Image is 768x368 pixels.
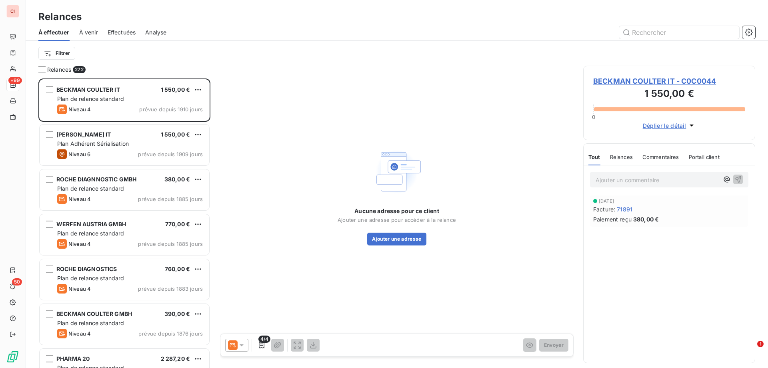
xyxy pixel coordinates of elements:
span: [PERSON_NAME] IT [56,131,111,138]
span: BECKMAN COULTER GMBH [56,310,132,317]
span: Commentaires [642,154,679,160]
span: BECKMAN COULTER IT [56,86,120,93]
span: 770,00 € [165,221,190,227]
span: Plan de relance standard [57,320,124,326]
span: prévue depuis 1883 jours [138,286,203,292]
img: Empty state [371,146,422,197]
span: Tout [588,154,600,160]
span: WERFEN AUSTRIA GMBH [56,221,126,227]
span: Plan de relance standard [57,185,124,192]
button: Ajouter une adresse [367,233,426,245]
span: Relances [610,154,633,160]
span: Paiement reçu [593,215,632,223]
span: Plan Adhérent Sérialisation [57,140,129,147]
span: Déplier le détail [643,121,686,130]
span: Relances [47,66,71,74]
h3: Relances [38,10,82,24]
span: prévue depuis 1885 jours [138,196,203,202]
span: prévue depuis 1909 jours [138,151,203,157]
span: Niveau 4 [68,286,91,292]
span: Ajouter une adresse pour accéder à la relance [338,217,456,223]
span: PHARMA 20 [56,355,90,362]
span: Effectuées [108,28,136,36]
span: 380,00 € [164,176,190,183]
span: prévue depuis 1885 jours [138,241,203,247]
span: prévue depuis 1876 jours [138,330,203,337]
h3: 1 550,00 € [593,86,745,103]
div: grid [38,78,210,368]
span: Niveau 4 [68,196,91,202]
span: Niveau 6 [68,151,90,157]
span: +99 [8,77,22,84]
button: Envoyer [539,339,568,352]
span: Niveau 4 [68,330,91,337]
span: Aucune adresse pour ce client [354,207,439,215]
img: Logo LeanPay [6,350,19,363]
span: 760,00 € [165,265,190,272]
span: 50 [12,278,22,286]
span: 1 550,00 € [161,86,190,93]
span: À venir [79,28,98,36]
span: 0 [592,114,595,120]
span: ROCHE DIAGNNOSTIC GMBH [56,176,136,183]
span: BECKMAN COULTER IT - C0C0044 [593,76,745,86]
button: Déplier le détail [640,121,698,130]
button: Filtrer [38,47,75,60]
span: 390,00 € [164,310,190,317]
iframe: Intercom live chat [741,341,760,360]
span: 380,00 € [633,215,659,223]
span: Facture : [593,205,615,213]
span: 1 550,00 € [161,131,190,138]
span: 1 [757,341,764,347]
span: [DATE] [599,199,614,203]
span: Niveau 4 [68,241,91,247]
span: 4/4 [258,336,270,343]
span: ROCHE DIAGNOSTICS [56,265,117,272]
span: Plan de relance standard [57,230,124,237]
span: Niveau 4 [68,106,91,113]
span: 71891 [617,205,632,213]
span: Plan de relance standard [57,275,124,282]
div: CI [6,5,19,18]
span: 2 287,20 € [161,355,190,362]
span: Plan de relance standard [57,95,124,102]
span: Analyse [145,28,166,36]
span: 272 [73,66,85,73]
span: prévue depuis 1910 jours [139,106,203,113]
input: Rechercher [619,26,739,39]
span: Portail client [689,154,720,160]
span: À effectuer [38,28,70,36]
